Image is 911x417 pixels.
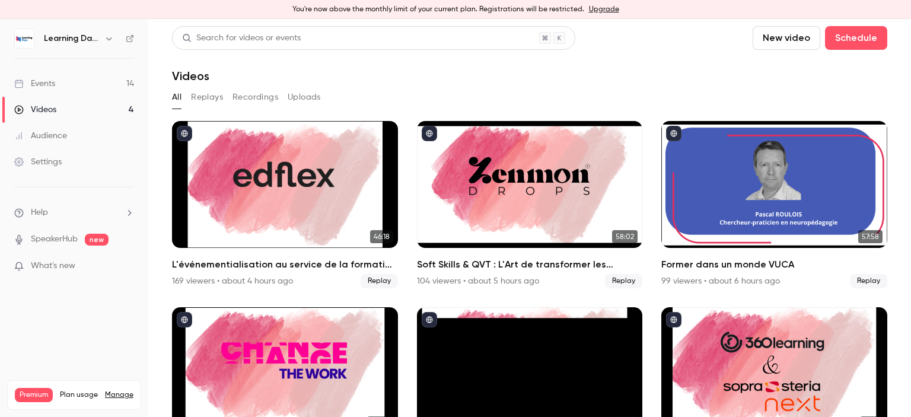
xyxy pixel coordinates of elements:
[19,19,28,28] img: logo_orange.svg
[172,69,209,83] h1: Videos
[44,33,100,44] h6: Learning Days
[172,26,887,410] section: Videos
[666,126,681,141] button: published
[60,390,98,400] span: Plan usage
[666,312,681,327] button: published
[19,31,28,40] img: website_grey.svg
[105,390,133,400] a: Manage
[172,275,293,287] div: 169 viewers • about 4 hours ago
[177,312,192,327] button: published
[191,88,223,107] button: Replays
[135,69,144,78] img: tab_keywords_by_traffic_grey.svg
[370,230,393,243] span: 46:18
[15,29,34,48] img: Learning Days
[753,26,820,50] button: New video
[15,388,53,402] span: Premium
[417,121,643,288] a: 58:02Soft Skills & QVT : L'Art de transformer les compétences humaines en levier de bien-être et ...
[172,121,398,288] li: L'événementialisation au service de la formation : engagez vos apprenants tout au long de l’année
[661,121,887,288] a: 57:58Former dans un monde VUCA99 viewers • about 6 hours agoReplay
[182,32,301,44] div: Search for videos or events
[589,5,619,14] a: Upgrade
[14,156,62,168] div: Settings
[85,234,109,246] span: new
[858,230,883,243] span: 57:58
[31,206,48,219] span: Help
[172,88,181,107] button: All
[422,126,437,141] button: published
[612,230,638,243] span: 58:02
[288,88,321,107] button: Uploads
[661,275,780,287] div: 99 viewers • about 6 hours ago
[422,312,437,327] button: published
[177,126,192,141] button: published
[31,31,134,40] div: Domaine: [DOMAIN_NAME]
[850,274,887,288] span: Replay
[14,130,67,142] div: Audience
[172,257,398,272] h2: L'événementialisation au service de la formation : engagez vos apprenants tout au long de l’année
[148,70,181,78] div: Mots-clés
[120,261,134,272] iframe: Noticeable Trigger
[661,257,887,272] h2: Former dans un monde VUCA
[417,275,539,287] div: 104 viewers • about 5 hours ago
[31,260,75,272] span: What's new
[232,88,278,107] button: Recordings
[33,19,58,28] div: v 4.0.25
[417,257,643,272] h2: Soft Skills & QVT : L'Art de transformer les compétences humaines en levier de bien-être et perfo...
[661,121,887,288] li: Former dans un monde VUCA
[14,206,134,219] li: help-dropdown-opener
[14,78,55,90] div: Events
[361,274,398,288] span: Replay
[417,121,643,288] li: Soft Skills & QVT : L'Art de transformer les compétences humaines en levier de bien-être et perfo...
[48,69,58,78] img: tab_domain_overview_orange.svg
[31,233,78,246] a: SpeakerHub
[172,121,398,288] a: 46:18L'événementialisation au service de la formation : engagez vos apprenants tout au long de l’...
[825,26,887,50] button: Schedule
[14,104,56,116] div: Videos
[605,274,642,288] span: Replay
[61,70,91,78] div: Domaine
